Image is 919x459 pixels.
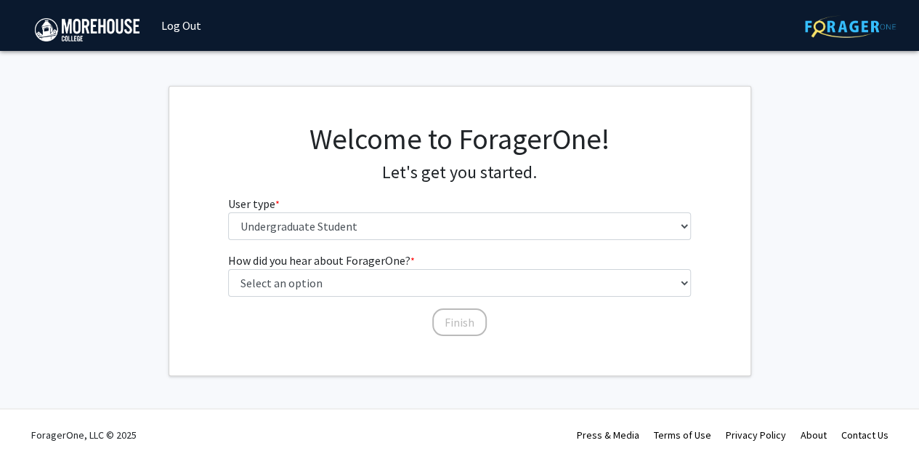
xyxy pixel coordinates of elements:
iframe: Chat [11,394,62,448]
h4: Let's get you started. [228,162,691,183]
label: User type [228,195,280,212]
a: Terms of Use [654,428,711,442]
button: Finish [432,308,487,336]
label: How did you hear about ForagerOne? [228,252,415,269]
a: Privacy Policy [726,428,786,442]
a: About [801,428,827,442]
img: Morehouse College Logo [35,18,139,41]
img: ForagerOne Logo [805,15,896,38]
h1: Welcome to ForagerOne! [228,121,691,156]
a: Contact Us [841,428,888,442]
a: Press & Media [577,428,639,442]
